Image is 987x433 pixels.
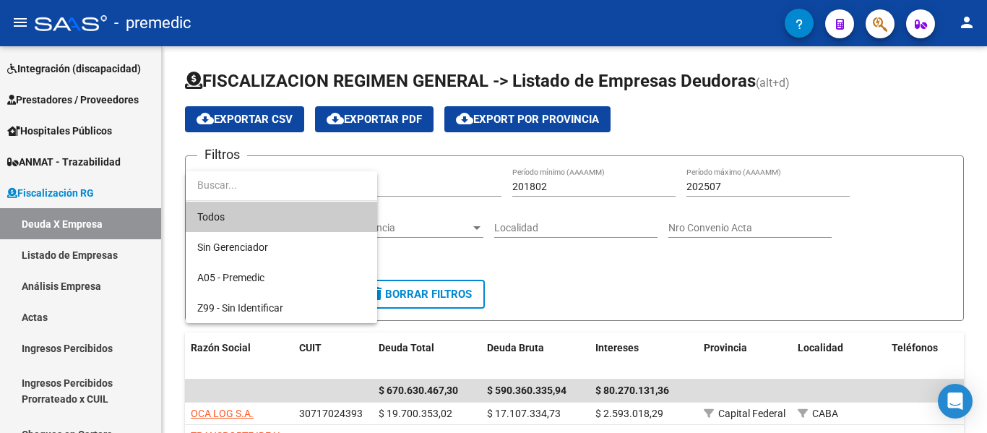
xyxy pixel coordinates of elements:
input: dropdown search [186,170,377,200]
span: Z99 - Sin Identificar [197,302,283,314]
span: Sin Gerenciador [197,241,268,253]
div: Open Intercom Messenger [938,384,973,419]
span: Todos [197,202,366,232]
span: A05 - Premedic [197,272,264,283]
